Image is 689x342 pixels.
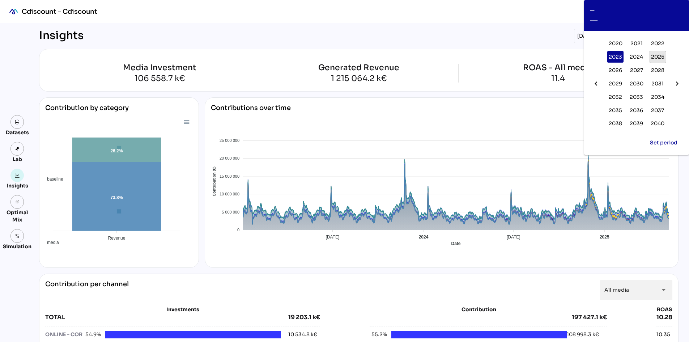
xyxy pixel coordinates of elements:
[628,78,645,89] button: 2030
[60,64,259,72] div: Media Investment
[183,119,189,125] div: Menu
[3,209,31,223] div: Optimal Mix
[237,228,239,232] tspan: 0
[659,286,668,294] i: arrow_drop_down
[630,79,643,88] span: 2030
[451,241,461,246] text: Date
[212,166,217,197] text: Contribution (€)
[607,38,624,49] button: 2020
[651,119,664,128] span: 2040
[609,79,622,88] span: 2029
[45,331,84,338] div: ONLINE - COR
[656,331,670,338] div: 10.35
[630,93,643,101] span: 2033
[45,104,193,118] div: Contribution by category
[630,66,643,75] span: 2027
[318,75,399,83] div: 1 215 064.2 k€
[609,52,622,61] span: 2023
[574,29,622,43] div: [DATE] to [DATE]
[673,79,681,88] i: chevron_right
[45,306,320,313] div: Investments
[629,38,644,49] button: 2021
[650,64,666,76] button: 2028
[592,79,600,88] i: chevron_left
[630,39,643,48] span: 2021
[388,306,570,313] div: Contribution
[220,138,239,143] tspan: 25 000 000
[629,51,645,63] button: 2024
[42,177,63,182] span: baseline
[630,119,643,128] span: 2039
[651,79,664,88] span: 2031
[220,192,239,196] tspan: 10 000 000
[211,104,291,124] div: Contributions over time
[609,39,622,48] span: 2020
[607,64,624,76] button: 2026
[651,52,664,61] span: 2025
[609,106,622,115] span: 2035
[523,64,593,72] div: ROAS - All media
[630,52,643,61] span: 2024
[15,199,20,204] i: grain
[45,280,129,300] div: Contribution per channel
[288,331,317,338] div: 10 534.8 k€
[607,118,624,129] button: 2038
[220,156,239,160] tspan: 20 000 000
[651,66,664,75] span: 2028
[629,91,645,103] button: 2033
[567,331,599,338] div: 108 998.3 k€
[609,119,622,128] span: 2038
[15,233,20,238] img: settings.svg
[6,129,29,136] div: Datasets
[650,91,666,103] button: 2034
[644,136,683,149] button: Set period
[609,93,622,101] span: 2032
[630,106,643,115] span: 2036
[9,156,25,163] div: Lab
[656,313,672,322] div: 10.28
[84,331,101,338] span: 54.9%
[39,29,84,43] div: Insights
[6,4,22,20] div: mediaROI
[650,38,666,49] button: 2022
[15,173,20,178] img: graph.svg
[650,138,677,147] span: Set period
[507,235,520,240] tspan: [DATE]
[326,235,340,240] tspan: [DATE]
[222,210,239,214] tspan: 5 000 000
[15,146,20,151] img: lab.svg
[590,6,683,15] div: —
[60,75,259,83] div: 106 558.7 k€
[7,182,28,189] div: Insights
[15,119,20,124] img: data.svg
[609,66,622,75] span: 2026
[656,306,672,313] div: ROAS
[42,240,59,245] span: media
[45,313,288,322] div: TOTAL
[629,118,645,129] button: 2039
[650,105,665,116] button: 2037
[607,105,624,116] button: 2035
[651,106,664,115] span: 2037
[318,64,399,72] div: Generated Revenue
[600,235,609,240] tspan: 2025
[649,118,666,129] button: 2040
[523,75,593,83] div: 11.4
[604,287,629,293] span: All media
[651,93,664,101] span: 2034
[607,91,624,103] button: 2032
[607,78,624,89] button: 2029
[590,15,683,25] div: —
[108,236,125,241] tspan: Revenue
[650,51,666,63] button: 2025
[629,64,645,76] button: 2027
[22,7,97,16] div: Cdiscount - Cdiscount
[220,174,239,178] tspan: 15 000 000
[651,39,664,48] span: 2022
[3,243,31,250] div: Simulation
[650,78,665,89] button: 2031
[419,235,429,240] tspan: 2024
[572,313,607,322] div: 197 427.1 k€
[629,105,645,116] button: 2036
